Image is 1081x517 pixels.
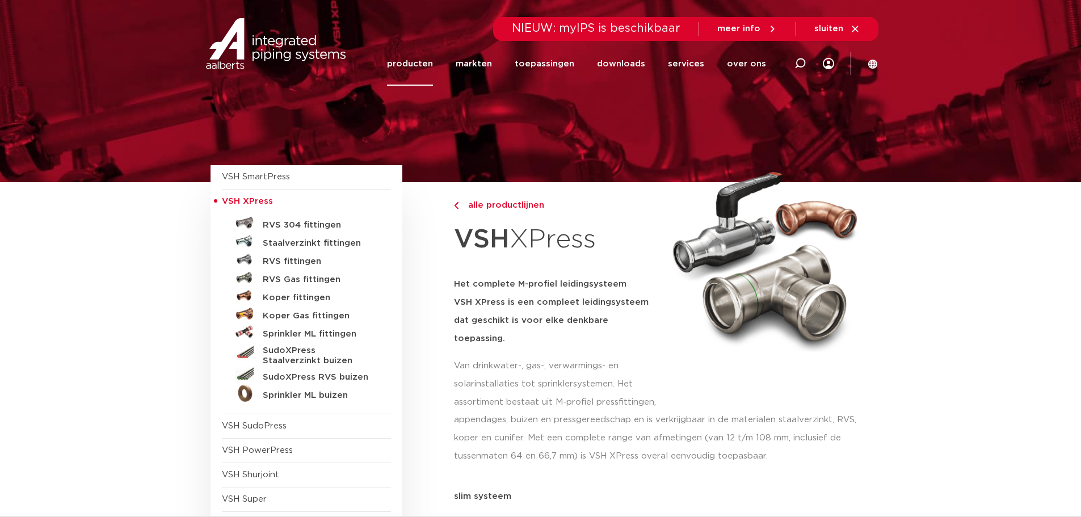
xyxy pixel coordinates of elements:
a: Sprinkler ML buizen [222,384,391,402]
a: alle productlijnen [454,199,659,212]
h1: XPress [454,218,659,262]
a: Koper Gas fittingen [222,305,391,323]
h5: SudoXPress RVS buizen [263,372,375,383]
a: VSH SmartPress [222,173,290,181]
span: sluiten [814,24,843,33]
a: RVS Gas fittingen [222,268,391,287]
a: SudoXPress RVS buizen [222,366,391,384]
h5: Sprinkler ML buizen [263,390,375,401]
h5: SudoXPress Staalverzinkt buizen [263,346,375,366]
h5: RVS fittingen [263,257,375,267]
span: NIEUW: myIPS is beschikbaar [512,23,680,34]
span: VSH XPress [222,197,273,205]
a: VSH Super [222,495,267,503]
strong: VSH [454,226,510,253]
p: Van drinkwater-, gas-, verwarmings- en solarinstallaties tot sprinklersystemen. Het assortiment b... [454,357,659,411]
a: RVS fittingen [222,250,391,268]
span: meer info [717,24,760,33]
a: VSH Shurjoint [222,470,279,479]
a: toepassingen [515,42,574,86]
a: RVS 304 fittingen [222,214,391,232]
h5: Koper fittingen [263,293,375,303]
a: VSH SudoPress [222,422,287,430]
h5: Staalverzinkt fittingen [263,238,375,249]
a: over ons [727,42,766,86]
a: meer info [717,24,777,34]
a: markten [456,42,492,86]
h5: RVS Gas fittingen [263,275,375,285]
h5: Het complete M-profiel leidingsysteem VSH XPress is een compleet leidingsysteem dat geschikt is v... [454,275,659,348]
h5: Koper Gas fittingen [263,311,375,321]
h5: Sprinkler ML fittingen [263,329,375,339]
span: alle productlijnen [461,201,544,209]
img: chevron-right.svg [454,202,459,209]
a: Sprinkler ML fittingen [222,323,391,341]
a: downloads [597,42,645,86]
a: VSH PowerPress [222,446,293,455]
h5: RVS 304 fittingen [263,220,375,230]
p: slim systeem [454,492,871,501]
p: appendages, buizen en pressgereedschap en is verkrijgbaar in de materialen staalverzinkt, RVS, ko... [454,411,871,465]
a: producten [387,42,433,86]
nav: Menu [387,42,766,86]
a: SudoXPress Staalverzinkt buizen [222,341,391,366]
a: services [668,42,704,86]
a: sluiten [814,24,860,34]
a: Staalverzinkt fittingen [222,232,391,250]
a: Koper fittingen [222,287,391,305]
